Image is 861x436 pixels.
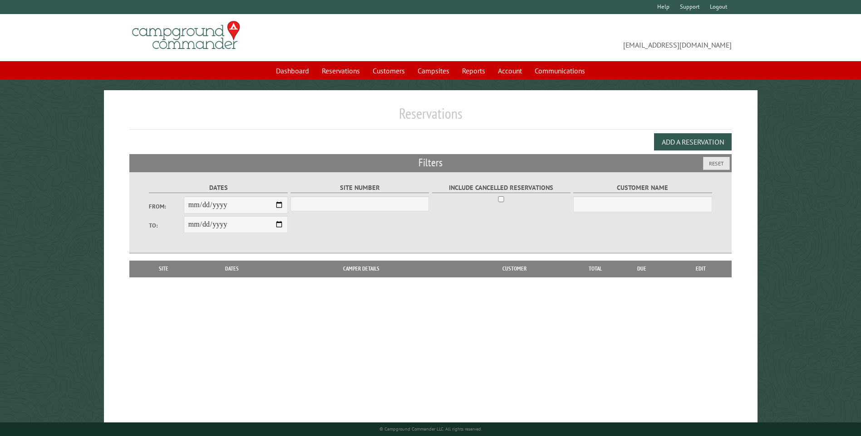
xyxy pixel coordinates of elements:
[129,105,731,130] h1: Reservations
[670,261,732,277] th: Edit
[316,62,365,79] a: Reservations
[271,62,315,79] a: Dashboard
[134,261,193,277] th: Site
[290,183,429,193] label: Site Number
[149,183,287,193] label: Dates
[431,25,732,50] span: [EMAIL_ADDRESS][DOMAIN_NAME]
[654,133,732,150] button: Add a Reservation
[457,62,491,79] a: Reports
[129,154,731,171] h2: Filters
[379,426,482,432] small: © Campground Commander LLC. All rights reserved.
[367,62,410,79] a: Customers
[271,261,452,277] th: Camper Details
[412,62,455,79] a: Campsites
[149,202,183,211] label: From:
[432,183,571,193] label: Include Cancelled Reservations
[193,261,271,277] th: Dates
[452,261,577,277] th: Customer
[492,62,527,79] a: Account
[613,261,670,277] th: Due
[703,157,730,170] button: Reset
[129,18,243,53] img: Campground Commander
[577,261,613,277] th: Total
[149,221,183,230] label: To:
[529,62,590,79] a: Communications
[573,183,712,193] label: Customer Name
